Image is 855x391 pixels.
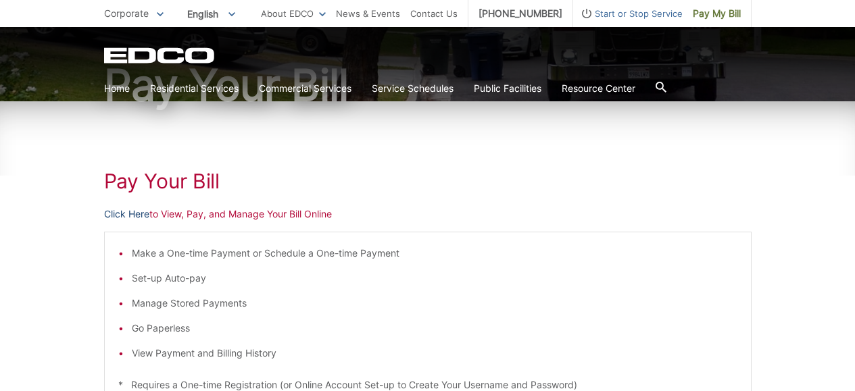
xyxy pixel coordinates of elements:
span: Corporate [104,7,149,19]
a: Service Schedules [372,81,454,96]
a: Home [104,81,130,96]
li: Go Paperless [132,321,737,336]
a: Residential Services [150,81,239,96]
li: Manage Stored Payments [132,296,737,311]
a: Click Here [104,207,149,221]
li: Make a One-time Payment or Schedule a One-time Payment [132,246,737,261]
h1: Pay Your Bill [104,169,752,193]
span: English [177,3,245,25]
h1: Pay Your Bill [104,63,752,107]
a: News & Events [336,6,400,21]
a: Contact Us [410,6,458,21]
a: Resource Center [562,81,635,96]
a: EDCD logo. Return to the homepage. [104,47,216,63]
a: About EDCO [261,6,326,21]
p: to View, Pay, and Manage Your Bill Online [104,207,752,221]
a: Commercial Services [259,81,351,96]
li: Set-up Auto-pay [132,271,737,286]
li: View Payment and Billing History [132,346,737,361]
span: Pay My Bill [693,6,741,21]
a: Public Facilities [474,81,541,96]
